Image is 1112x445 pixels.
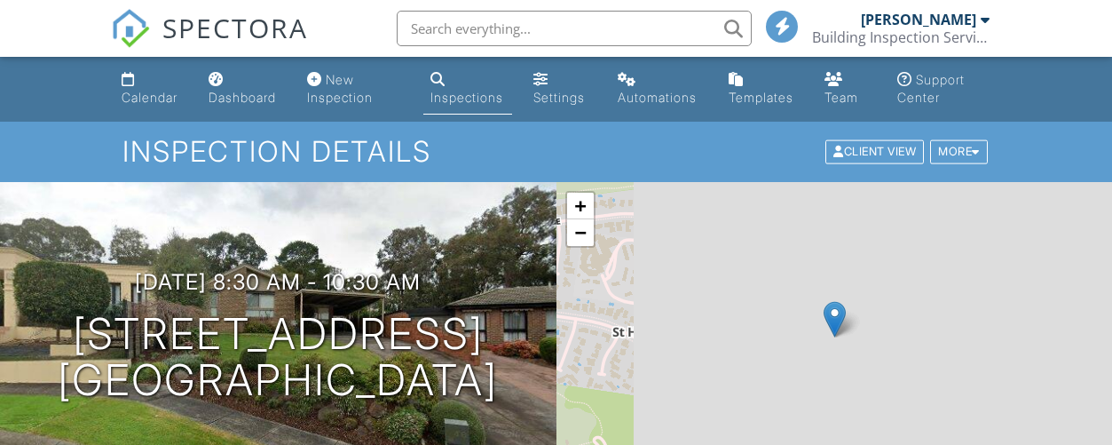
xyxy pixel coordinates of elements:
a: Dashboard [201,64,286,115]
a: New Inspection [300,64,409,115]
a: Automations (Basic) [611,64,707,115]
a: SPECTORA [111,24,308,61]
a: Templates [722,64,803,115]
a: Support Center [890,64,998,115]
a: Zoom in [567,193,594,219]
div: Automations [618,90,697,105]
div: Templates [729,90,793,105]
div: Building Inspection Services [812,28,990,46]
a: Inspections [423,64,512,115]
a: Team [817,64,876,115]
div: Client View [825,140,924,164]
img: The Best Home Inspection Software - Spectora [111,9,150,48]
div: Settings [533,90,585,105]
span: SPECTORA [162,9,308,46]
input: Search everything... [397,11,752,46]
div: Support Center [897,72,965,105]
div: Calendar [122,90,177,105]
span: + [574,195,586,217]
div: [PERSON_NAME] [861,11,976,28]
div: Inspections [430,90,503,105]
h1: Inspection Details [122,136,990,167]
span: − [574,221,586,243]
img: Marker [824,301,846,338]
h1: [STREET_ADDRESS] [GEOGRAPHIC_DATA] [58,311,498,405]
a: Calendar [114,64,187,115]
div: Dashboard [209,90,276,105]
a: Client View [824,144,928,157]
a: Settings [526,64,597,115]
div: New Inspection [307,72,373,105]
div: More [930,140,988,164]
div: Team [824,90,858,105]
h3: [DATE] 8:30 am - 10:30 am [135,270,421,294]
a: Zoom out [567,219,594,246]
